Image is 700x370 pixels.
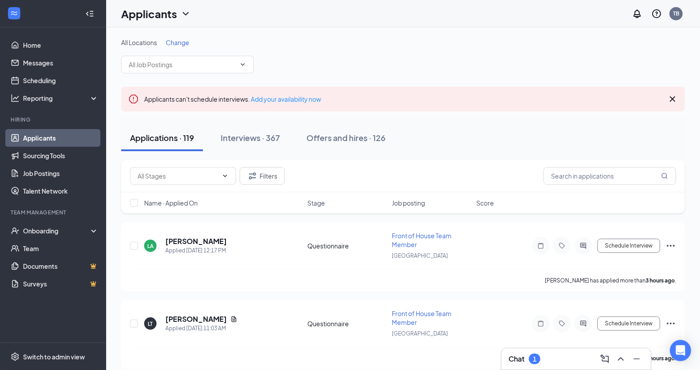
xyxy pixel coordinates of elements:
[23,164,99,182] a: Job Postings
[536,320,546,327] svg: Note
[651,8,662,19] svg: QuestionInfo
[308,198,325,207] span: Stage
[597,317,660,331] button: Schedule Interview
[221,132,280,143] div: Interviews · 367
[11,226,19,235] svg: UserCheck
[144,95,321,103] span: Applicants can't schedule interviews.
[578,242,589,249] svg: ActiveChat
[646,355,675,362] b: 4 hours ago
[165,236,227,246] h5: [PERSON_NAME]
[23,147,99,164] a: Sourcing Tools
[392,252,448,259] span: [GEOGRAPHIC_DATA]
[180,8,191,19] svg: ChevronDown
[23,36,99,54] a: Home
[128,94,139,104] svg: Error
[129,60,236,69] input: All Job Postings
[632,8,643,19] svg: Notifications
[557,242,567,249] svg: Tag
[666,240,676,251] svg: Ellipses
[631,354,642,364] svg: Minimize
[306,132,386,143] div: Offers and hires · 126
[23,352,85,361] div: Switch to admin view
[23,240,99,257] a: Team
[10,9,19,18] svg: WorkstreamLogo
[578,320,589,327] svg: ActiveChat
[251,95,321,103] a: Add your availability now
[11,94,19,103] svg: Analysis
[23,72,99,89] a: Scheduling
[557,320,567,327] svg: Tag
[308,319,387,328] div: Questionnaire
[661,172,668,179] svg: MagnifyingGlass
[597,239,660,253] button: Schedule Interview
[392,198,425,207] span: Job posting
[509,354,524,364] h3: Chat
[165,324,237,333] div: Applied [DATE] 11:03 AM
[165,314,227,324] h5: [PERSON_NAME]
[476,198,494,207] span: Score
[240,167,285,185] button: Filter Filters
[392,330,448,337] span: [GEOGRAPHIC_DATA]
[616,354,626,364] svg: ChevronUp
[598,352,612,366] button: ComposeMessage
[23,275,99,293] a: SurveysCrown
[23,257,99,275] a: DocumentsCrown
[121,6,177,21] h1: Applicants
[247,171,258,181] svg: Filter
[11,352,19,361] svg: Settings
[308,241,387,250] div: Questionnaire
[545,277,676,284] p: [PERSON_NAME] has applied more than .
[148,320,153,328] div: LT
[600,354,610,364] svg: ComposeMessage
[23,54,99,72] a: Messages
[23,129,99,147] a: Applicants
[23,94,99,103] div: Reporting
[23,226,91,235] div: Onboarding
[130,132,194,143] div: Applications · 119
[121,38,157,46] span: All Locations
[543,167,676,185] input: Search in applications
[165,246,227,255] div: Applied [DATE] 12:17 PM
[666,318,676,329] svg: Ellipses
[230,316,237,323] svg: Document
[166,38,189,46] span: Change
[646,277,675,284] b: 3 hours ago
[392,309,451,326] span: Front of House Team Member
[144,198,198,207] span: Name · Applied On
[614,352,628,366] button: ChevronUp
[147,242,153,250] div: LA
[533,355,536,363] div: 1
[11,116,97,123] div: Hiring
[85,9,94,18] svg: Collapse
[670,340,691,361] div: Open Intercom Messenger
[536,242,546,249] svg: Note
[222,172,229,179] svg: ChevronDown
[23,182,99,200] a: Talent Network
[239,61,246,68] svg: ChevronDown
[11,209,97,216] div: Team Management
[667,94,678,104] svg: Cross
[673,10,679,17] div: TB
[392,232,451,248] span: Front of House Team Member
[138,171,218,181] input: All Stages
[630,352,644,366] button: Minimize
